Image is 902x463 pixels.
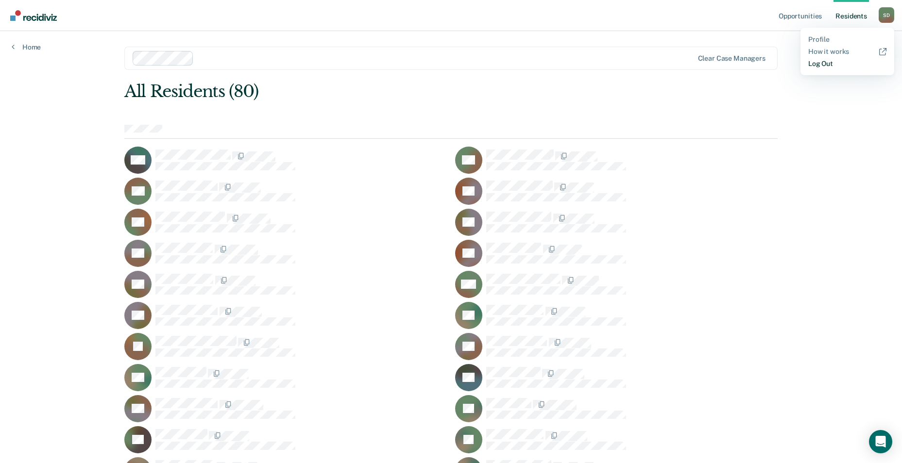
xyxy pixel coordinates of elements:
[124,82,647,101] div: All Residents (80)
[808,60,886,68] a: Log Out
[869,430,892,453] div: Open Intercom Messenger
[879,7,894,23] button: Profile dropdown button
[879,7,894,23] div: S D
[12,43,41,51] a: Home
[10,10,57,21] img: Recidiviz
[808,35,886,44] a: Profile
[698,54,766,63] div: Clear case managers
[808,48,886,56] a: How it works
